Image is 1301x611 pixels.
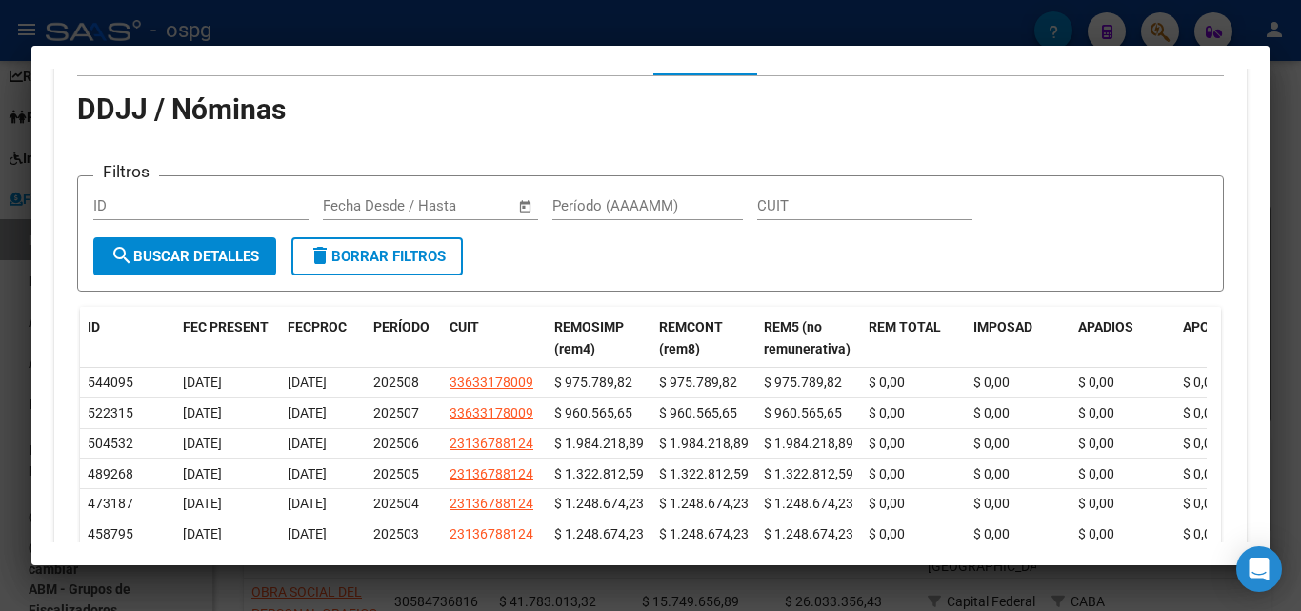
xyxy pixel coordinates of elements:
span: $ 0,00 [869,526,905,541]
span: $ 975.789,82 [554,375,632,390]
span: 202505 [373,466,419,481]
span: $ 1.248.674,23 [764,496,853,511]
datatable-header-cell: IMPOSAD [966,307,1071,370]
span: $ 0,00 [973,466,1010,481]
span: $ 0,00 [869,466,905,481]
span: REMOSIMP (rem4) [554,319,624,356]
span: [DATE] [288,526,327,541]
span: Buscar Detalles [110,248,259,265]
span: 473187 [88,496,133,511]
span: 202504 [373,496,419,511]
span: FECPROC [288,319,347,335]
span: 33633178009 [450,405,533,420]
span: $ 1.248.674,23 [554,496,644,511]
span: [DATE] [288,496,327,511]
span: $ 0,00 [973,496,1010,511]
span: $ 0,00 [1078,375,1114,390]
span: DDJJ / Nóminas [77,92,286,126]
span: [DATE] [288,466,327,481]
span: $ 1.248.674,23 [554,526,644,541]
mat-icon: delete [309,244,331,267]
span: $ 960.565,65 [764,405,842,420]
input: Fecha fin [417,197,510,214]
h3: Filtros [93,161,159,182]
input: Fecha inicio [323,197,400,214]
span: 23136788124 [450,466,533,481]
span: $ 1.248.674,23 [764,526,853,541]
datatable-header-cell: CUIT [442,307,547,370]
span: $ 0,00 [1078,466,1114,481]
span: $ 0,00 [973,405,1010,420]
datatable-header-cell: REM TOTAL [861,307,966,370]
span: $ 960.565,65 [659,405,737,420]
span: $ 1.248.674,23 [659,496,749,511]
span: [DATE] [288,375,327,390]
datatable-header-cell: FECPROC [280,307,366,370]
span: $ 0,00 [1078,405,1114,420]
span: [DATE] [183,436,222,451]
span: $ 0,00 [1183,375,1219,390]
span: REM5 (no remunerativa) [764,319,851,356]
span: 202507 [373,405,419,420]
span: $ 1.322.812,59 [659,466,749,481]
span: 458795 [88,526,133,541]
span: Borrar Filtros [309,248,446,265]
span: $ 0,00 [869,375,905,390]
span: $ 975.789,82 [764,375,842,390]
span: $ 975.789,82 [659,375,737,390]
button: Buscar Detalles [93,237,276,275]
span: $ 0,00 [1183,526,1219,541]
span: 202506 [373,436,419,451]
span: $ 1.248.674,23 [659,526,749,541]
span: 202508 [373,375,419,390]
span: $ 960.565,65 [554,405,632,420]
span: APADIOS [1078,319,1133,335]
span: ID [88,319,100,335]
span: $ 0,00 [973,375,1010,390]
datatable-header-cell: ID [80,307,175,370]
span: 23136788124 [450,526,533,541]
datatable-header-cell: APO B SOC [1175,307,1280,370]
span: 33633178009 [450,375,533,390]
span: $ 0,00 [869,405,905,420]
span: REM TOTAL [869,319,941,335]
span: $ 0,00 [1183,496,1219,511]
span: REMCONT (rem8) [659,319,723,356]
span: $ 0,00 [1183,466,1219,481]
span: [DATE] [288,405,327,420]
span: $ 0,00 [973,436,1010,451]
span: 23136788124 [450,496,533,511]
span: IMPOSAD [973,319,1032,335]
span: 504532 [88,436,133,451]
span: $ 0,00 [1183,436,1219,451]
span: [DATE] [183,496,222,511]
span: $ 1.322.812,59 [764,466,853,481]
span: APO B SOC [1183,319,1251,335]
span: FEC PRESENT [183,319,269,335]
span: 522315 [88,405,133,420]
span: PERÍODO [373,319,430,335]
button: Open calendar [515,195,537,217]
div: Open Intercom Messenger [1236,546,1282,592]
span: [DATE] [183,375,222,390]
datatable-header-cell: REMCONT (rem8) [651,307,756,370]
span: 23136788124 [450,436,533,451]
span: [DATE] [183,526,222,541]
span: $ 1.322.812,59 [554,466,644,481]
span: [DATE] [288,436,327,451]
span: 489268 [88,466,133,481]
span: 202503 [373,526,419,541]
datatable-header-cell: APADIOS [1071,307,1175,370]
span: $ 1.984.218,89 [554,436,644,451]
span: $ 0,00 [1183,405,1219,420]
datatable-header-cell: REMOSIMP (rem4) [547,307,651,370]
datatable-header-cell: PERÍODO [366,307,442,370]
datatable-header-cell: FEC PRESENT [175,307,280,370]
span: $ 0,00 [869,496,905,511]
span: 544095 [88,375,133,390]
span: $ 0,00 [1078,436,1114,451]
span: $ 0,00 [973,526,1010,541]
span: $ 1.984.218,89 [764,436,853,451]
span: $ 1.984.218,89 [659,436,749,451]
span: CUIT [450,319,479,335]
